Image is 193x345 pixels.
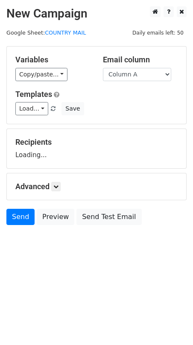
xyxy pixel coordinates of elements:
[129,28,187,38] span: Daily emails left: 50
[76,209,141,225] a: Send Test Email
[15,137,178,147] h5: Recipients
[6,6,187,21] h2: New Campaign
[15,182,178,191] h5: Advanced
[103,55,178,64] h5: Email column
[15,55,90,64] h5: Variables
[6,209,35,225] a: Send
[61,102,84,115] button: Save
[15,137,178,160] div: Loading...
[6,29,86,36] small: Google Sheet:
[129,29,187,36] a: Daily emails left: 50
[15,90,52,99] a: Templates
[15,102,48,115] a: Load...
[15,68,67,81] a: Copy/paste...
[45,29,86,36] a: COUNTRY MAIL
[37,209,74,225] a: Preview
